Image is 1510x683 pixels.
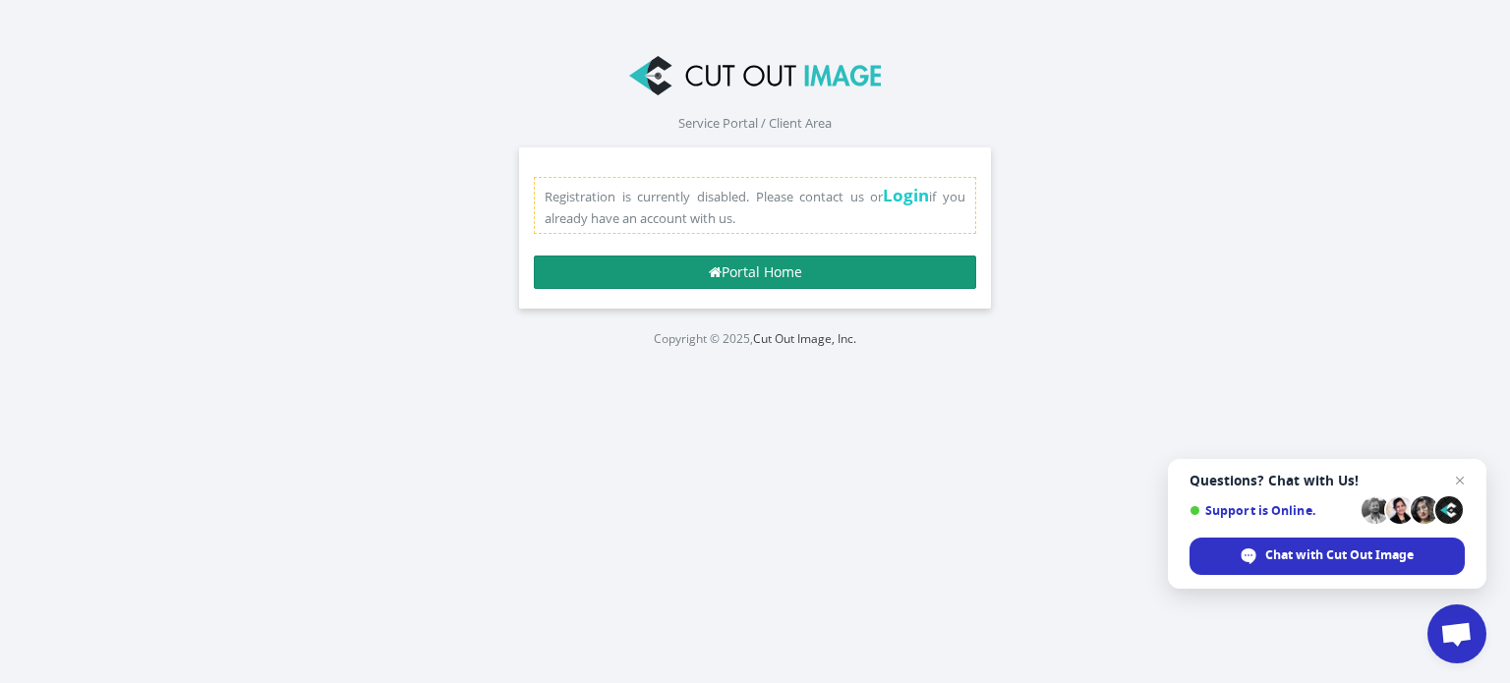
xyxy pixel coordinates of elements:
a: Cut Out Image, Inc. [753,330,856,347]
span: Chat with Cut Out Image [1190,538,1465,575]
small: Copyright © 2025, [654,330,856,347]
div: Registration is currently disabled. Please contact us or if you already have an account with us. [534,177,976,234]
span: Service Portal / Client Area [678,114,832,132]
a: Open chat [1427,604,1486,663]
span: Support is Online. [1190,503,1355,518]
a: Portal Home [534,256,976,289]
a: Login [883,184,929,206]
span: Questions? Chat with Us! [1190,473,1465,488]
span: Chat with Cut Out Image [1265,546,1414,564]
img: Cut Out Image [629,56,881,95]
